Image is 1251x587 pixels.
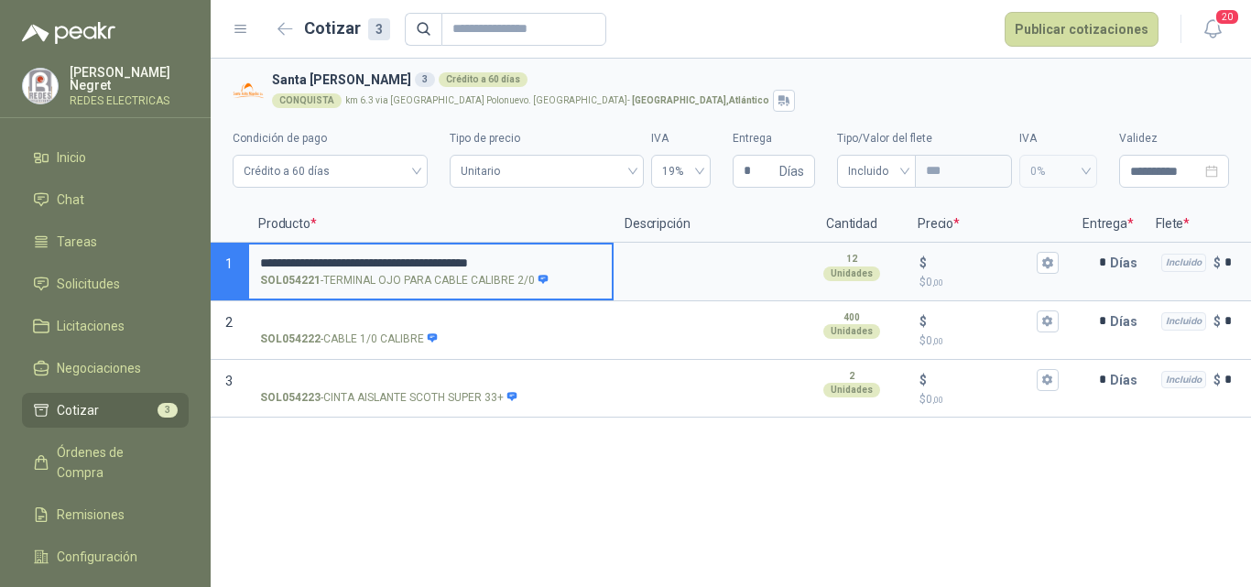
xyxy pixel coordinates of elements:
a: Cotizar3 [22,393,189,428]
p: $ [1213,311,1221,332]
span: Inicio [57,147,86,168]
input: $$0,00 [930,255,1033,269]
a: Chat [22,182,189,217]
span: Tareas [57,232,97,252]
h2: Cotizar [304,16,390,41]
label: IVA [1019,130,1097,147]
p: - CABLE 1/0 CALIBRE [260,331,439,348]
span: Negociaciones [57,358,141,378]
button: $$0,00 [1037,252,1059,274]
p: - TERMINAL OJO PARA CABLE CALIBRE 2/0 [260,272,549,289]
label: Tipo de precio [450,130,643,147]
button: Publicar cotizaciones [1005,12,1159,47]
p: Cantidad [797,206,907,243]
p: km 6.3 via [GEOGRAPHIC_DATA] Polonuevo. [GEOGRAPHIC_DATA] - [345,96,769,105]
span: Órdenes de Compra [57,442,171,483]
p: Descripción [614,206,797,243]
p: 2 [849,369,854,384]
input: $$0,00 [930,314,1033,328]
div: 3 [368,18,390,40]
span: 3 [158,403,178,418]
p: $ [919,274,1059,291]
span: 19% [662,158,700,185]
span: 0 [926,276,943,288]
span: Chat [57,190,84,210]
p: $ [919,332,1059,350]
span: 20 [1214,8,1240,26]
p: REDES ELECTRICAS [70,95,189,106]
div: CONQUISTA [272,93,342,108]
strong: SOL054222 [260,331,321,348]
div: Incluido [1161,254,1206,272]
img: Company Logo [23,69,58,103]
div: Unidades [823,324,880,339]
span: ,00 [932,336,943,346]
div: Incluido [1161,371,1206,389]
span: Unitario [461,158,632,185]
span: 0% [1030,158,1086,185]
label: Validez [1119,130,1229,147]
p: 12 [846,252,857,266]
span: Crédito a 60 días [244,158,417,185]
span: 2 [225,315,233,330]
h3: Santa [PERSON_NAME] [272,70,1222,90]
span: Licitaciones [57,316,125,336]
div: Crédito a 60 días [439,72,528,87]
strong: [GEOGRAPHIC_DATA] , Atlántico [632,95,769,105]
p: Entrega [1072,206,1145,243]
a: Configuración [22,539,189,574]
p: $ [919,253,927,273]
p: $ [919,391,1059,408]
p: 400 [843,310,860,325]
label: Condición de pago [233,130,428,147]
p: $ [1213,370,1221,390]
img: Company Logo [233,75,265,107]
span: ,00 [932,395,943,405]
span: Solicitudes [57,274,120,294]
p: [PERSON_NAME] Negret [70,66,189,92]
a: Órdenes de Compra [22,435,189,490]
span: ,00 [932,277,943,288]
p: $ [919,370,927,390]
span: 1 [225,256,233,271]
a: Licitaciones [22,309,189,343]
div: Incluido [1161,312,1206,331]
img: Logo peakr [22,22,115,44]
a: Inicio [22,140,189,175]
span: 0 [926,393,943,406]
p: Días [1110,245,1145,281]
button: 20 [1196,13,1229,46]
strong: SOL054223 [260,389,321,407]
div: 3 [415,72,435,87]
span: Cotizar [57,400,99,420]
input: SOL054221-TERMINAL OJO PARA CABLE CALIBRE 2/0 [260,256,601,270]
a: Remisiones [22,497,189,532]
input: $$0,00 [930,373,1033,386]
span: 0 [926,334,943,347]
label: Tipo/Valor del flete [837,130,1012,147]
p: Producto [247,206,614,243]
strong: SOL054221 [260,272,321,289]
span: Remisiones [57,505,125,525]
p: $ [1213,253,1221,273]
span: Incluido [848,158,905,185]
button: $$0,00 [1037,369,1059,391]
span: Configuración [57,547,137,567]
p: $ [919,311,927,332]
p: - CINTA AISLANTE SCOTH SUPER 33+ [260,389,518,407]
label: Entrega [733,130,815,147]
input: SOL054223-CINTA AISLANTE SCOTH SUPER 33+ [260,374,601,387]
a: Negociaciones [22,351,189,386]
button: $$0,00 [1037,310,1059,332]
input: SOL054222-CABLE 1/0 CALIBRE [260,315,601,329]
a: Solicitudes [22,266,189,301]
div: Unidades [823,383,880,397]
a: Tareas [22,224,189,259]
p: Días [1110,303,1145,340]
span: 3 [225,374,233,388]
span: Días [779,156,804,187]
p: Precio [907,206,1072,243]
p: Días [1110,362,1145,398]
div: Unidades [823,266,880,281]
label: IVA [651,130,711,147]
